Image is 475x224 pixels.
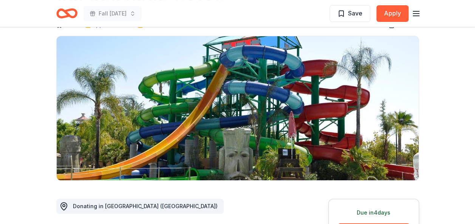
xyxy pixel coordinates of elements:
[348,8,362,18] span: Save
[56,5,77,22] a: Home
[376,5,408,22] button: Apply
[57,36,419,180] img: Image for Six Flags Hurricane Harbor (Los Angeles)
[338,208,410,217] div: Due in 4 days
[330,5,370,22] button: Save
[99,9,127,18] span: Fall [DATE]
[84,6,142,21] button: Fall [DATE]
[73,203,218,209] span: Donating in [GEOGRAPHIC_DATA] ([GEOGRAPHIC_DATA])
